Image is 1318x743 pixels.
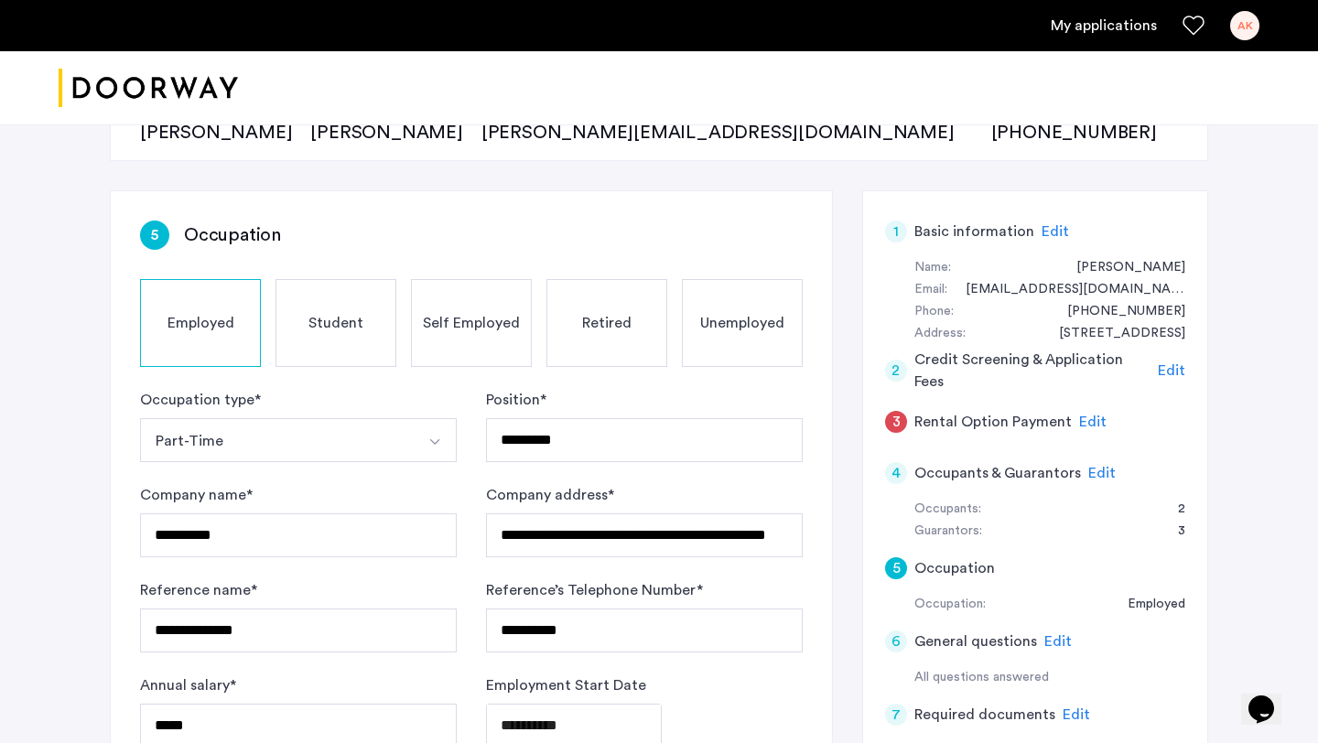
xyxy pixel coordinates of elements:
img: logo [59,54,238,123]
h5: Rental Option Payment [914,411,1072,433]
span: Edit [1079,415,1107,429]
span: Edit [1042,224,1069,239]
label: Reference name * [140,579,257,601]
h5: Required documents [914,704,1055,726]
label: Employment Start Date [486,674,646,696]
label: Company name * [140,484,253,506]
button: Select option [140,418,414,462]
span: Edit [1063,707,1090,722]
div: Phone: [914,301,954,323]
div: 4 [885,462,907,484]
div: 3 [1160,521,1185,543]
div: 5 [885,557,907,579]
span: Edit [1158,363,1185,378]
a: Favorites [1183,15,1205,37]
div: 7 [885,704,907,726]
span: Student [308,312,363,334]
div: Guarantors: [914,521,982,543]
label: Occupation type * [140,389,261,411]
label: Reference’s Telephone Number * [486,579,703,601]
div: agkirshon@gmail.com [947,279,1185,301]
div: +17744622823 [1049,301,1185,323]
div: 1307 Spruce Street, #1F [1041,323,1185,345]
label: Position * [486,389,546,411]
div: 6 [885,630,907,652]
div: Address: [914,323,966,345]
label: Company address * [486,484,614,506]
h5: Credit Screening & Application Fees [914,349,1151,393]
h5: General questions [914,630,1037,652]
span: Retired [582,312,632,334]
div: 3 [885,411,907,433]
h5: Occupants & Guarantors [914,462,1081,484]
div: All questions answered [914,667,1185,689]
div: 1 [885,221,907,242]
iframe: chat widget [1241,670,1300,725]
div: Occupation: [914,594,986,616]
div: Occupants: [914,499,981,521]
div: [PERSON_NAME] [310,120,462,145]
span: Edit [1044,634,1072,649]
img: arrow [427,435,442,449]
h5: Occupation [914,557,995,579]
h5: Basic information [914,221,1034,242]
span: Employed [167,312,234,334]
div: Employed [1109,594,1185,616]
label: Annual salary * [140,674,236,696]
h3: Occupation [184,222,281,248]
a: Cazamio logo [59,54,238,123]
div: [PERSON_NAME] [140,120,292,145]
span: Unemployed [700,312,784,334]
div: [PHONE_NUMBER] [991,120,1157,145]
span: Edit [1088,466,1116,480]
div: [PERSON_NAME][EMAIL_ADDRESS][DOMAIN_NAME] [481,120,973,145]
div: 2 [885,360,907,382]
div: 2 [1160,499,1185,521]
a: My application [1051,15,1157,37]
div: 5 [140,221,169,250]
div: Amelio Kirshon [1058,257,1185,279]
button: Select option [413,418,457,462]
div: AK [1230,11,1259,40]
div: Email: [914,279,947,301]
span: Self Employed [423,312,520,334]
div: Name: [914,257,951,279]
